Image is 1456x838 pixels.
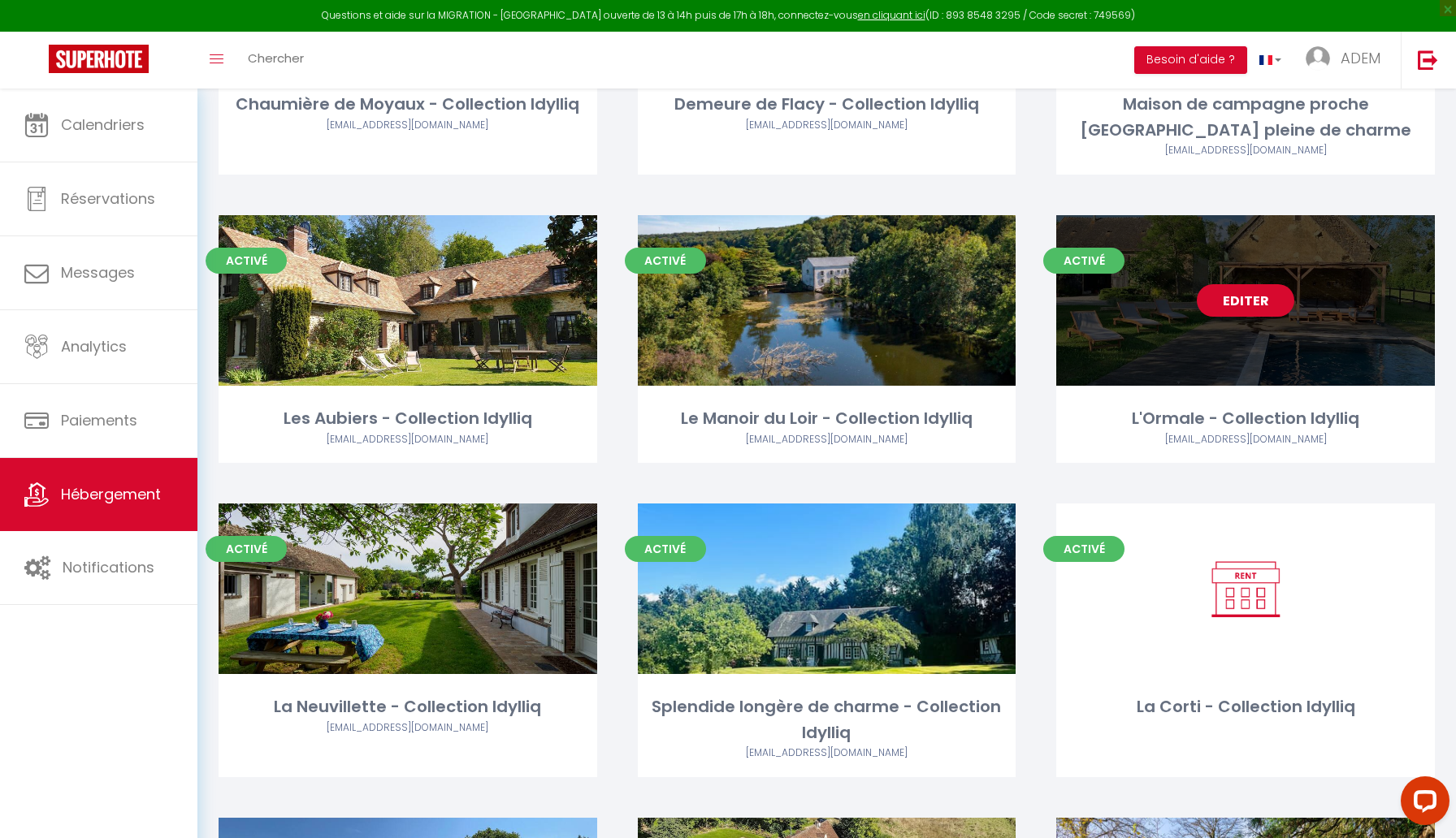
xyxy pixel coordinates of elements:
[61,410,137,430] span: Paiements
[1306,46,1330,71] img: ...
[61,114,145,135] span: Calendriers
[1197,572,1294,605] a: Editer
[638,432,1016,447] div: Airbnb
[778,284,875,317] a: Editer
[1056,92,1435,143] div: Maison de campagne proche [GEOGRAPHIC_DATA] pleine de charme
[219,118,597,133] div: Airbnb
[638,745,1016,761] div: Airbnb
[1056,143,1435,158] div: Airbnb
[219,720,597,736] div: Airbnb
[1418,50,1438,70] img: logout
[61,262,135,283] span: Messages
[219,694,597,719] div: La Neuvillette - Collection Idylliq
[1134,46,1247,74] button: Besoin d'aide ?
[61,188,155,209] span: Réservations
[236,32,316,89] a: Chercher
[219,406,597,431] div: Les Aubiers - Collection Idylliq
[625,248,706,274] span: Activé
[625,536,706,562] span: Activé
[778,572,875,605] a: Editer
[359,284,457,317] a: Editer
[638,694,1016,745] div: Splendide longère de charme - Collection Idylliq
[49,45,149,73] img: Super Booking
[1056,432,1435,447] div: Airbnb
[638,118,1016,133] div: Airbnb
[206,248,287,274] span: Activé
[1197,284,1294,317] a: Editer
[248,50,304,67] span: Chercher
[63,557,154,577] span: Notifications
[359,572,457,605] a: Editer
[219,432,597,447] div: Airbnb
[1388,770,1456,838] iframe: LiveChat chat widget
[1056,406,1435,431] div: L'Ormale - Collection Idylliq
[61,336,127,356] span: Analytics
[858,8,925,22] a: en cliquant ici
[206,536,287,562] span: Activé
[1056,694,1435,719] div: La Corti - Collection Idylliq
[638,406,1016,431] div: Le Manoir du Loir - Collection Idylliq
[1043,248,1124,274] span: Activé
[1341,48,1380,68] span: ADEM
[1043,536,1124,562] span: Activé
[1293,32,1401,89] a: ... ADEM
[219,92,597,117] div: Chaumière de Moyaux - Collection Idylliq
[61,484,161,504] span: Hébergement
[638,92,1016,117] div: Demeure de Flacy - Collection Idylliq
